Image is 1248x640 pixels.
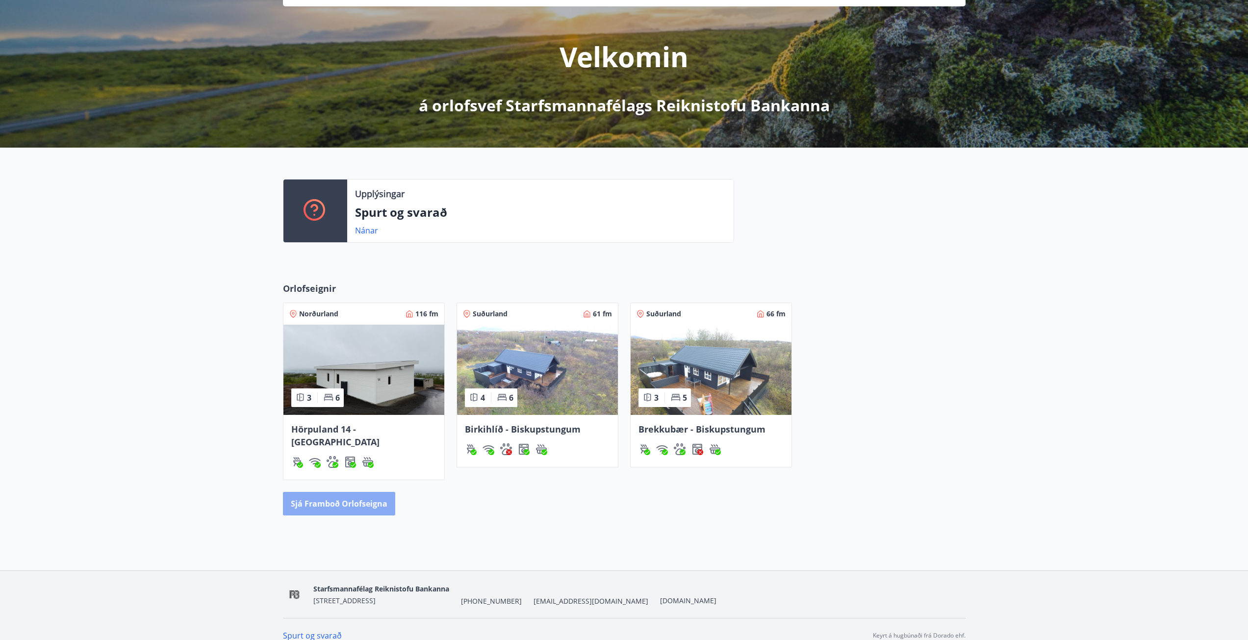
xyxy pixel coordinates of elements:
[873,631,966,640] p: Keyrt á hugbúnaði frá Dorado ehf.
[283,282,336,295] span: Orlofseignir
[500,443,512,455] img: pxcaIm5dSOV3FS4whs1soiYWTwFQvksT25a9J10C.svg
[535,443,547,455] img: h89QDIuHlAdpqTriuIvuEWkTH976fOgBEOOeu1mi.svg
[691,443,703,455] div: Þvottavél
[638,443,650,455] div: Gasgrill
[534,596,648,606] span: [EMAIL_ADDRESS][DOMAIN_NAME]
[465,423,581,435] span: Birkihlíð - Biskupstungum
[291,423,380,448] span: Hörpuland 14 - [GEOGRAPHIC_DATA]
[299,309,338,319] span: Norðurland
[683,392,687,403] span: 5
[766,309,786,319] span: 66 fm
[674,443,686,455] img: pxcaIm5dSOV3FS4whs1soiYWTwFQvksT25a9J10C.svg
[355,225,378,236] a: Nánar
[465,443,477,455] img: ZXjrS3QKesehq6nQAPjaRuRTI364z8ohTALB4wBr.svg
[309,456,321,468] img: HJRyFFsYp6qjeUYhR4dAD8CaCEsnIFYZ05miwXoh.svg
[313,584,449,593] span: Starfsmannafélag Reiknistofu Bankanna
[656,443,668,455] img: HJRyFFsYp6qjeUYhR4dAD8CaCEsnIFYZ05miwXoh.svg
[518,443,530,455] img: Dl16BY4EX9PAW649lg1C3oBuIaAsR6QVDQBO2cTm.svg
[500,443,512,455] div: Gæludýr
[283,584,306,605] img: OV1EhlUOk1MBP6hKKUJbuONPgxBdnInkXmzMisYS.png
[654,392,659,403] span: 3
[709,443,721,455] img: h89QDIuHlAdpqTriuIvuEWkTH976fOgBEOOeu1mi.svg
[327,456,338,468] div: Gæludýr
[660,596,716,605] a: [DOMAIN_NAME]
[283,325,444,415] img: Paella dish
[419,95,830,116] p: á orlofsvef Starfsmannafélags Reiknistofu Bankanna
[535,443,547,455] div: Heitur pottur
[560,38,688,75] p: Velkomin
[309,456,321,468] div: Þráðlaust net
[362,456,374,468] div: Heitur pottur
[335,392,340,403] span: 6
[518,443,530,455] div: Þvottavél
[509,392,513,403] span: 6
[291,456,303,468] div: Gasgrill
[291,456,303,468] img: ZXjrS3QKesehq6nQAPjaRuRTI364z8ohTALB4wBr.svg
[415,309,438,319] span: 116 fm
[307,392,311,403] span: 3
[709,443,721,455] div: Heitur pottur
[483,443,494,455] div: Þráðlaust net
[457,325,618,415] img: Paella dish
[631,325,791,415] img: Paella dish
[638,423,765,435] span: Brekkubær - Biskupstungum
[355,204,726,221] p: Spurt og svarað
[646,309,681,319] span: Suðurland
[313,596,376,605] span: [STREET_ADDRESS]
[638,443,650,455] img: ZXjrS3QKesehq6nQAPjaRuRTI364z8ohTALB4wBr.svg
[691,443,703,455] img: Dl16BY4EX9PAW649lg1C3oBuIaAsR6QVDQBO2cTm.svg
[674,443,686,455] div: Gæludýr
[593,309,612,319] span: 61 fm
[355,187,405,200] p: Upplýsingar
[656,443,668,455] div: Þráðlaust net
[461,596,522,606] span: [PHONE_NUMBER]
[473,309,508,319] span: Suðurland
[465,443,477,455] div: Gasgrill
[344,456,356,468] img: Dl16BY4EX9PAW649lg1C3oBuIaAsR6QVDQBO2cTm.svg
[362,456,374,468] img: h89QDIuHlAdpqTriuIvuEWkTH976fOgBEOOeu1mi.svg
[283,492,395,515] button: Sjá framboð orlofseigna
[483,443,494,455] img: HJRyFFsYp6qjeUYhR4dAD8CaCEsnIFYZ05miwXoh.svg
[481,392,485,403] span: 4
[327,456,338,468] img: pxcaIm5dSOV3FS4whs1soiYWTwFQvksT25a9J10C.svg
[344,456,356,468] div: Þvottavél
